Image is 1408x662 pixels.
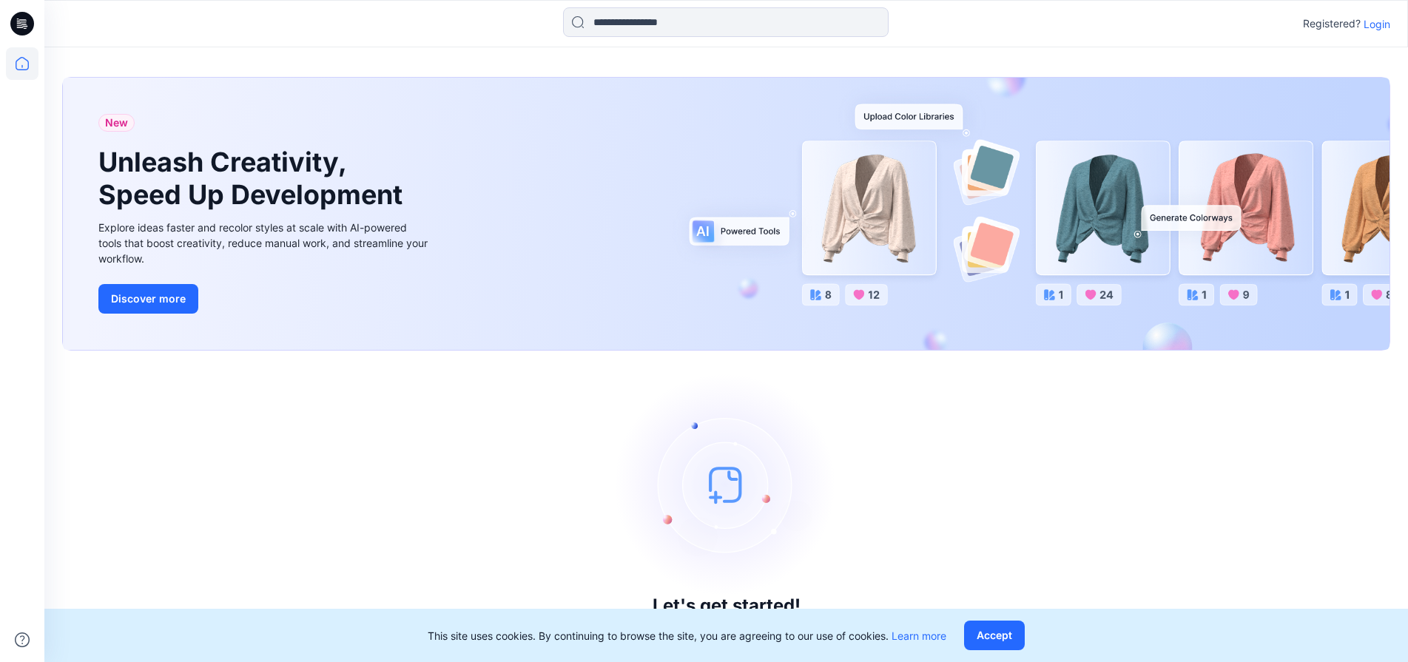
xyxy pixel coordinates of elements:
img: empty-state-image.svg [616,374,838,595]
a: Discover more [98,284,431,314]
span: New [105,114,128,132]
p: This site uses cookies. By continuing to browse the site, you are agreeing to our use of cookies. [428,628,946,644]
a: Learn more [892,629,946,642]
h3: Let's get started! [653,595,801,616]
div: Explore ideas faster and recolor styles at scale with AI-powered tools that boost creativity, red... [98,220,431,266]
button: Accept [964,621,1025,650]
p: Login [1364,16,1390,32]
button: Discover more [98,284,198,314]
h1: Unleash Creativity, Speed Up Development [98,146,409,210]
p: Registered? [1303,15,1361,33]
